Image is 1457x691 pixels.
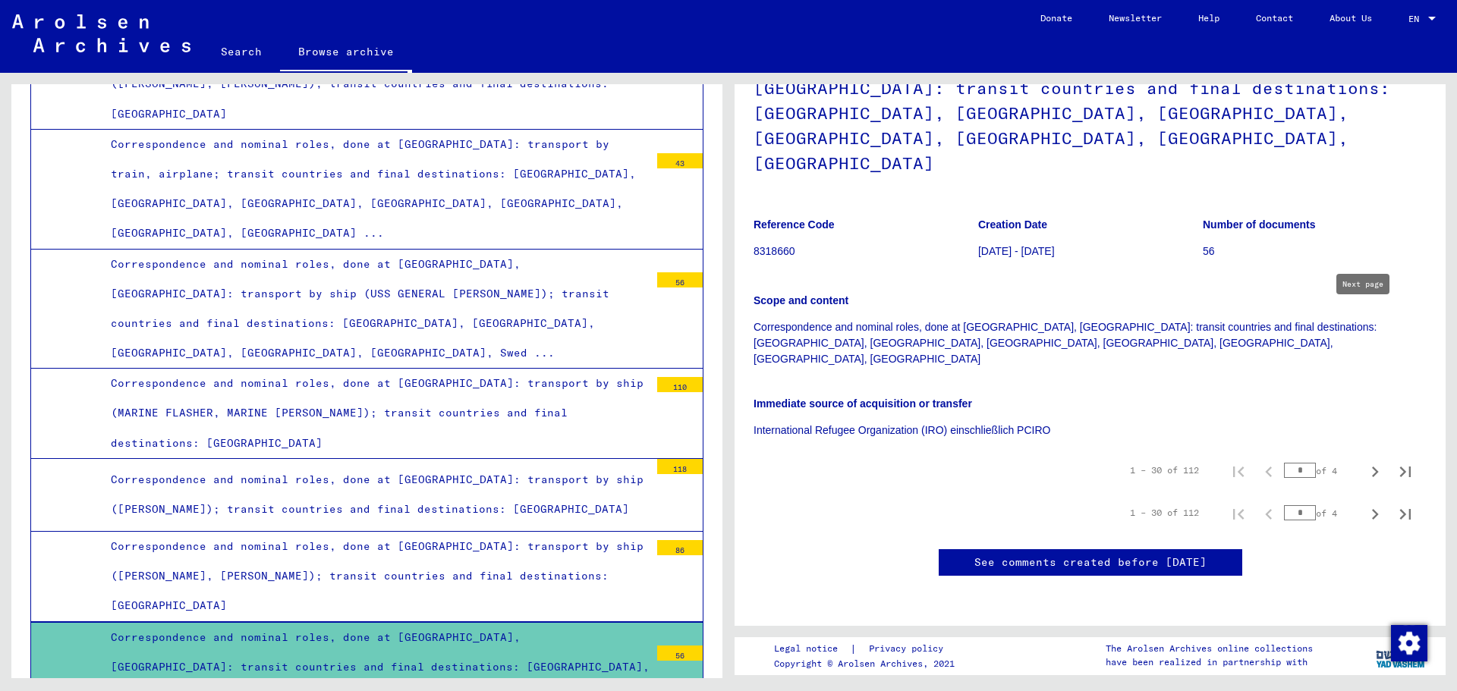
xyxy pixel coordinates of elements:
[99,39,650,129] div: Correspondence and nominal roles, done at [GEOGRAPHIC_DATA]: transport by ship ([PERSON_NAME], [P...
[657,377,703,392] div: 110
[99,250,650,369] div: Correspondence and nominal roles, done at [GEOGRAPHIC_DATA], [GEOGRAPHIC_DATA]: transport by ship...
[1360,498,1390,528] button: Next page
[657,645,703,661] div: 56
[754,294,848,306] b: Scope and content
[657,153,703,168] div: 43
[1390,455,1421,485] button: Last page
[657,540,703,555] div: 86
[1284,463,1360,478] div: of 4
[99,369,650,458] div: Correspondence and nominal roles, done at [GEOGRAPHIC_DATA]: transport by ship (MARINE FLASHER, M...
[774,641,850,657] a: Legal notice
[1130,463,1199,477] div: 1 – 30 of 112
[280,33,412,73] a: Browse archive
[857,641,961,657] a: Privacy policy
[1106,655,1313,669] p: have been realized in partnership with
[657,459,703,474] div: 118
[1223,455,1254,485] button: First page
[1254,455,1284,485] button: Previous page
[774,641,961,657] div: |
[12,14,190,52] img: Arolsen_neg.svg
[978,243,1202,259] p: [DATE] - [DATE]
[978,218,1047,231] b: Creation Date
[1254,498,1284,528] button: Previous page
[1391,625,1427,661] img: Change consent
[754,397,972,410] b: Immediate source of acquisition or transfer
[99,465,650,524] div: Correspondence and nominal roles, done at [GEOGRAPHIC_DATA]: transport by ship ([PERSON_NAME]); t...
[754,243,977,259] p: 8318660
[1223,498,1254,528] button: First page
[99,532,650,621] div: Correspondence and nominal roles, done at [GEOGRAPHIC_DATA]: transport by ship ([PERSON_NAME], [P...
[1203,218,1316,231] b: Number of documents
[1203,243,1427,259] p: 56
[1284,506,1360,520] div: of 4
[754,218,835,231] b: Reference Code
[1373,636,1430,674] img: yv_logo.png
[754,319,1427,367] p: Correspondence and nominal roles, done at [GEOGRAPHIC_DATA], [GEOGRAPHIC_DATA]: transit countries...
[1360,455,1390,485] button: Next page
[754,422,1427,438] p: International Refugee Organization (IRO) einschließlich PCIRO
[754,28,1427,195] h1: Correspondence and nominal roles, done at [GEOGRAPHIC_DATA], [GEOGRAPHIC_DATA]: transit countries...
[774,657,961,671] p: Copyright © Arolsen Archives, 2021
[1106,642,1313,655] p: The Arolsen Archives online collections
[1408,14,1425,24] span: EN
[657,272,703,287] div: 56
[203,33,280,70] a: Search
[99,130,650,249] div: Correspondence and nominal roles, done at [GEOGRAPHIC_DATA]: transport by train, airplane; transi...
[1390,498,1421,528] button: Last page
[1130,506,1199,520] div: 1 – 30 of 112
[974,554,1207,570] a: See comments created before [DATE]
